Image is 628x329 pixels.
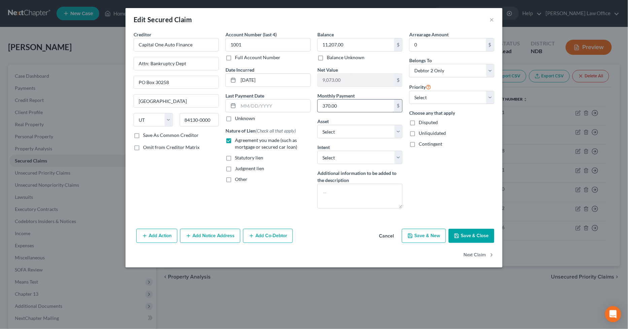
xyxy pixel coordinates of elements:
span: Belongs To [409,58,432,63]
div: $ [486,38,494,51]
label: Arrearage Amount [409,31,449,38]
button: Next Claim [463,248,494,262]
span: Creditor [134,32,151,37]
div: Open Intercom Messenger [605,306,621,322]
label: Additional information to be added to the description [317,170,403,184]
span: Agreement you made (such as mortgage or secured car loan) [235,137,297,150]
label: Choose any that apply [409,109,494,116]
span: Judgment lien [235,166,264,171]
label: Balance [317,31,334,38]
input: 0.00 [318,74,394,86]
button: Cancel [374,229,399,243]
span: Statutory lien [235,155,263,160]
div: $ [394,38,402,51]
button: Add Notice Address [180,229,240,243]
label: Monthly Payment [317,92,355,99]
label: Priority [409,83,431,91]
input: Apt, Suite, etc... [134,76,218,89]
label: Date Incurred [225,66,254,73]
input: 0.00 [318,100,394,112]
label: Intent [317,144,330,151]
button: Add Action [136,229,177,243]
span: (Check all that apply) [255,128,296,134]
input: 0.00 [410,38,486,51]
div: Edit Secured Claim [134,15,192,24]
button: Save & Close [449,229,494,243]
label: Nature of Lien [225,127,296,134]
label: Unknown [235,115,255,122]
button: Add Co-Debtor [243,229,293,243]
span: Unliquidated [419,130,446,136]
label: Last Payment Date [225,92,264,99]
label: Save As Common Creditor [143,132,199,139]
label: Full Account Number [235,54,280,61]
input: XXXX [225,38,311,51]
span: Omit from Creditor Matrix [143,144,200,150]
input: 0.00 [318,38,394,51]
div: $ [394,74,402,86]
div: $ [394,100,402,112]
input: MM/DD/YYYY [238,100,310,112]
button: Save & New [402,229,446,243]
label: Balance Unknown [327,54,364,61]
input: Enter address... [134,57,218,70]
label: Net Value [317,66,338,73]
span: Contingent [419,141,442,147]
input: MM/DD/YYYY [238,74,310,86]
span: Disputed [419,119,438,125]
input: Enter zip... [180,113,219,126]
span: Other [235,176,247,182]
input: Enter city... [134,95,218,107]
span: Asset [317,118,329,124]
label: Account Number (last 4) [225,31,277,38]
button: × [490,15,494,24]
input: Search creditor by name... [134,38,219,51]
